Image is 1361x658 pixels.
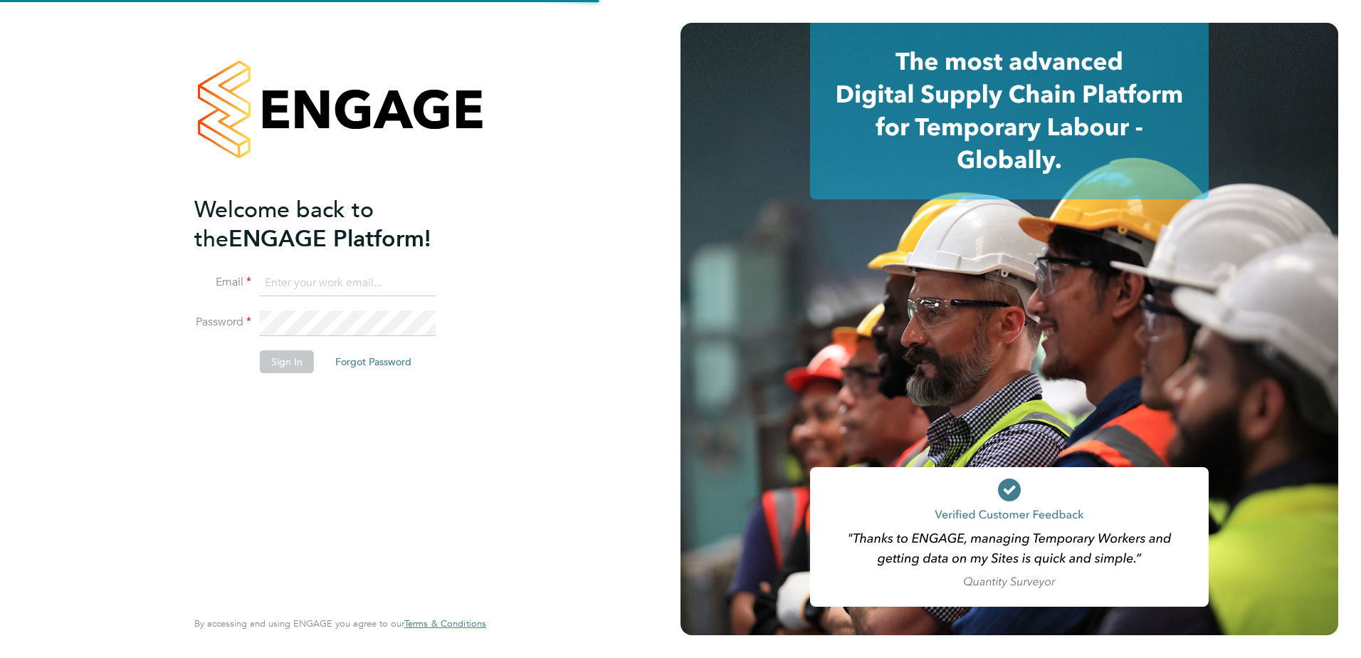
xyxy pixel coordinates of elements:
button: Forgot Password [324,350,423,373]
span: Terms & Conditions [404,617,486,630]
span: By accessing and using ENGAGE you agree to our [194,617,486,630]
a: Terms & Conditions [404,618,486,630]
label: Email [194,275,251,290]
input: Enter your work email... [260,271,436,296]
label: Password [194,315,251,330]
button: Sign In [260,350,314,373]
h2: ENGAGE Platform! [194,195,472,254]
span: Welcome back to the [194,196,374,253]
